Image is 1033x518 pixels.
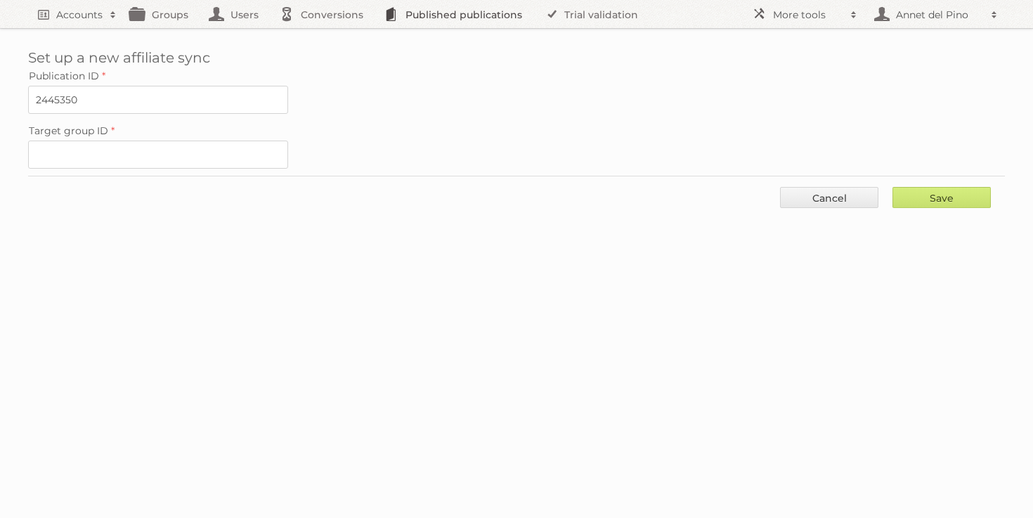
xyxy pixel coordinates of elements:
[892,8,984,22] h2: Annet del Pino
[29,70,99,82] span: Publication ID
[56,8,103,22] h2: Accounts
[773,8,843,22] h2: More tools
[780,187,878,208] a: Cancel
[892,187,991,208] input: Save
[28,49,1005,66] h1: Set up a new affiliate sync
[29,124,108,137] span: Target group ID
